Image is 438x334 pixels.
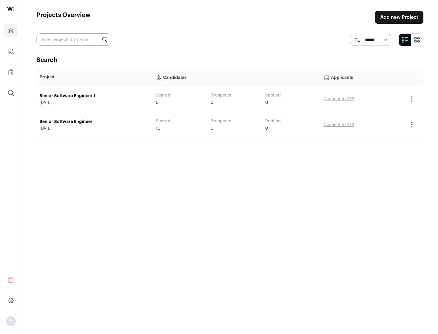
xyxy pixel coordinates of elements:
[265,125,268,131] span: 0
[408,95,415,103] button: Project Actions
[265,100,268,106] span: 0
[408,121,415,128] button: Project Actions
[36,56,423,64] h2: Search
[4,65,18,80] a: Company Lists
[324,71,402,83] p: Applicants
[156,118,170,124] a: Search
[210,92,231,98] a: Prospects
[6,316,16,326] img: nopic.png
[324,123,354,127] a: Connect to ATS
[324,97,354,101] a: Connect to ATS
[156,125,161,131] span: 10
[40,93,150,99] a: Senior Software Engineer 1
[265,118,281,124] a: Replied
[36,33,111,46] input: Filter projects by name
[156,71,318,83] p: Candidates
[36,11,91,24] h1: Projects Overview
[40,126,150,131] span: [DATE]
[7,7,14,11] img: wellfound-shorthand-0d5821cbd27db2630d0214b213865d53afaa358527fdda9d0ea32b1df1b89c2c.svg
[210,125,214,131] span: 0
[156,92,170,98] a: Search
[4,24,18,38] a: Projects
[210,100,214,106] span: 0
[40,119,150,125] a: Senior Software Engineer
[40,100,150,105] span: [DATE]
[6,316,16,326] button: Open dropdown
[156,100,159,106] span: 0
[40,74,150,80] p: Project
[210,118,231,124] a: Prospects
[265,92,281,98] a: Replied
[4,44,18,59] a: Company and ATS Settings
[375,11,423,24] a: Add new Project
